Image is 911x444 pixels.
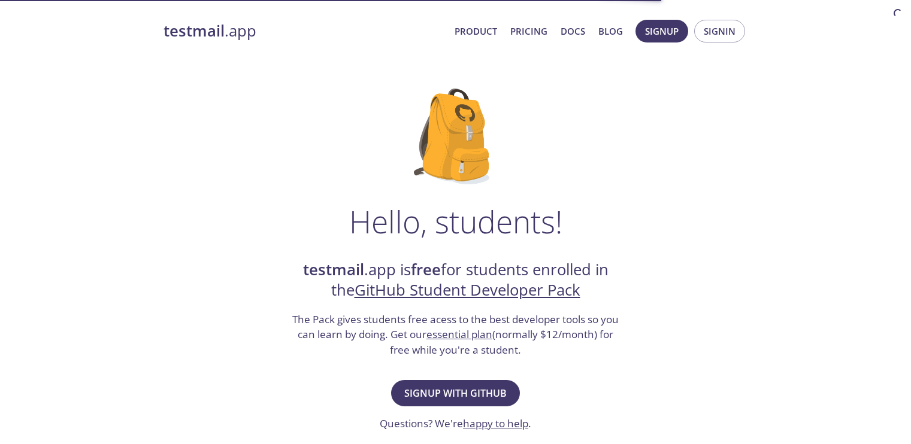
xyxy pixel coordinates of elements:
[455,23,497,39] a: Product
[291,260,621,301] h2: .app is for students enrolled in the
[291,312,621,358] h3: The Pack gives students free acess to the best developer tools so you can learn by doing. Get our...
[411,259,441,280] strong: free
[164,20,225,41] strong: testmail
[635,20,688,42] button: Signup
[164,21,445,41] a: testmail.app
[355,279,580,300] a: GitHub Student Developer Pack
[694,20,745,42] button: Signin
[645,23,679,39] span: Signup
[510,23,547,39] a: Pricing
[349,203,562,239] h1: Hello, students!
[704,23,736,39] span: Signin
[598,23,623,39] a: Blog
[303,259,364,280] strong: testmail
[414,89,497,184] img: github-student-backpack.png
[404,385,507,402] span: Signup with GitHub
[426,327,492,341] a: essential plan
[561,23,585,39] a: Docs
[463,416,528,430] a: happy to help
[391,380,520,406] button: Signup with GitHub
[380,416,531,431] h3: Questions? We're .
